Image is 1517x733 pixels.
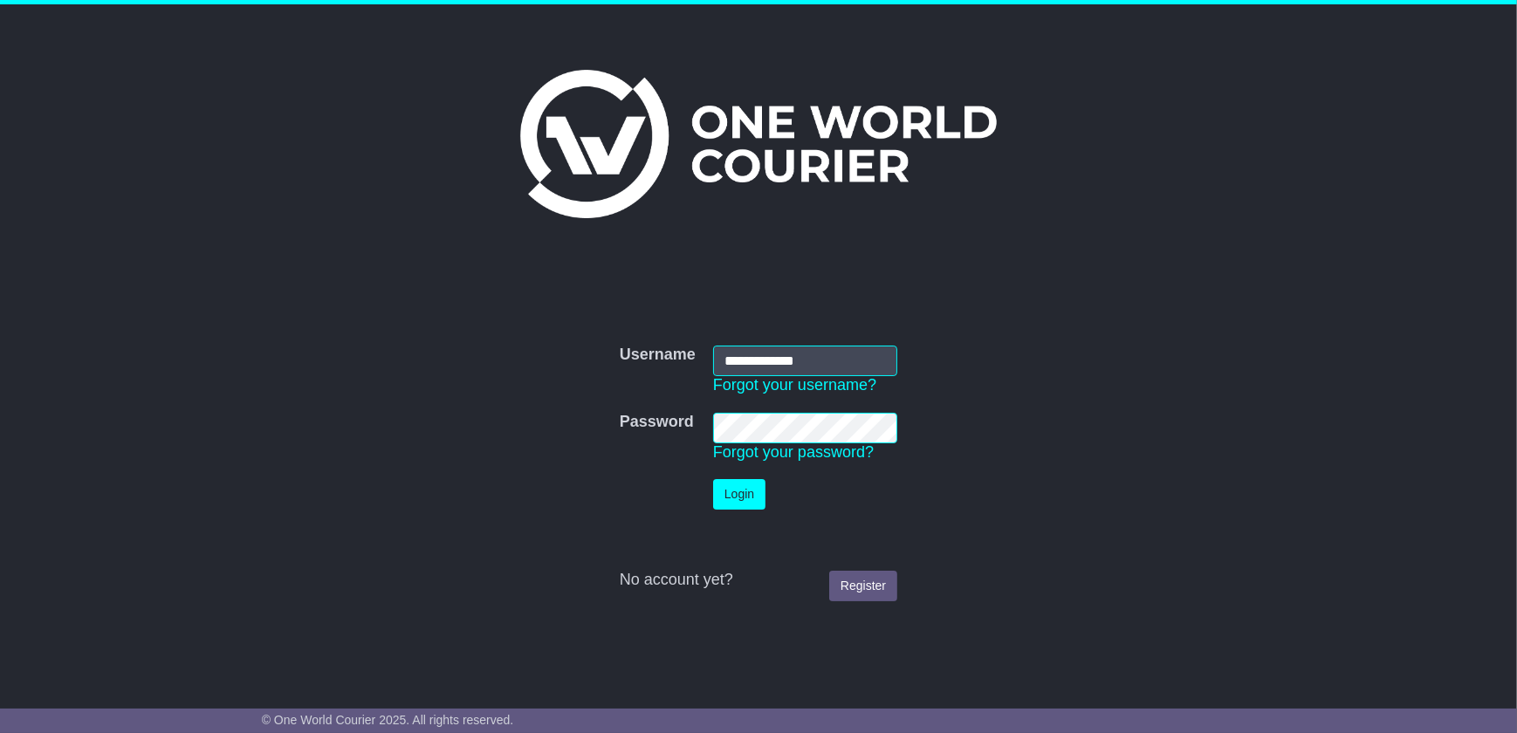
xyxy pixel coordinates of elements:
[713,443,874,461] a: Forgot your password?
[713,376,876,394] a: Forgot your username?
[713,479,765,510] button: Login
[620,413,694,432] label: Password
[620,571,897,590] div: No account yet?
[520,70,997,218] img: One World
[262,713,514,727] span: © One World Courier 2025. All rights reserved.
[829,571,897,601] a: Register
[620,346,696,365] label: Username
